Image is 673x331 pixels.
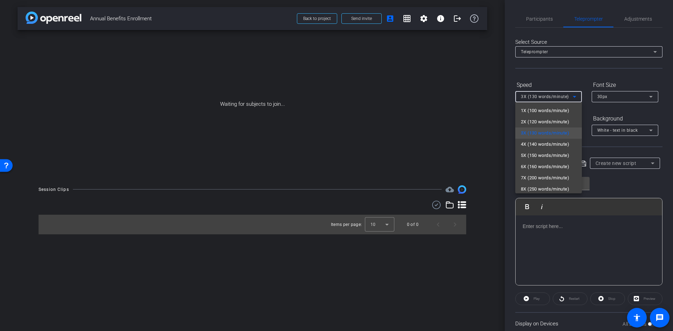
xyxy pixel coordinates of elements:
[521,140,569,149] span: 4X (140 words/minute)
[521,118,569,126] span: 2X (120 words/minute)
[521,106,569,115] span: 1X (100 words/minute)
[521,185,569,193] span: 8X (250 words/minute)
[521,151,569,160] span: 5X (150 words/minute)
[521,129,569,137] span: 3X (130 words/minute)
[521,163,569,171] span: 6X (160 words/minute)
[521,174,569,182] span: 7X (200 words/minute)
